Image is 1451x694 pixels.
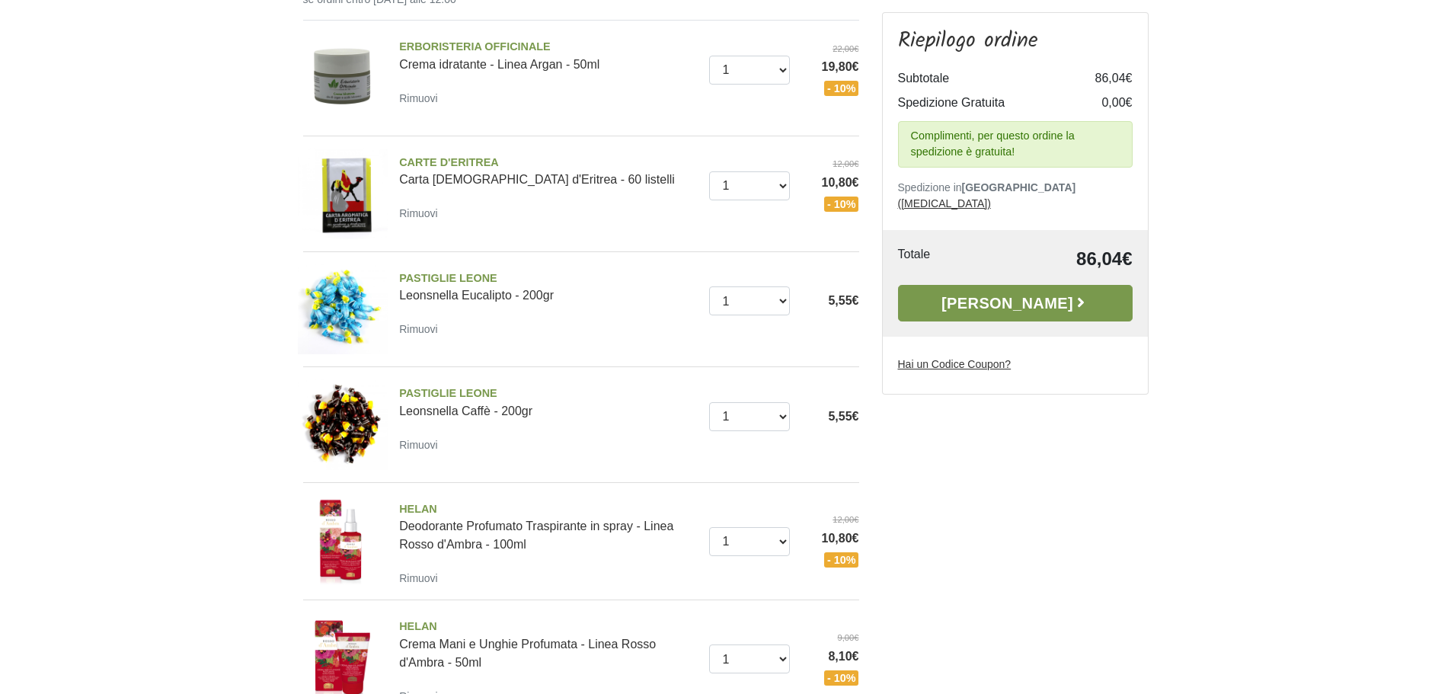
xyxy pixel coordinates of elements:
a: Rimuovi [399,568,444,587]
td: Totale [898,245,984,273]
td: Subtotale [898,66,1072,91]
a: Rimuovi [399,203,444,222]
h3: Riepilogo ordine [898,28,1133,54]
small: Rimuovi [399,323,438,335]
del: 9,00€ [801,632,859,644]
span: 5,55€ [828,294,858,307]
a: CARTE D'ERITREACarta [DEMOGRAPHIC_DATA] d'Eritrea - 60 listelli [399,155,698,187]
a: Rimuovi [399,319,444,338]
span: HELAN [399,501,698,518]
b: [GEOGRAPHIC_DATA] [962,181,1076,193]
img: Leonsnella Caffè - 200gr [298,379,388,470]
label: Hai un Codice Coupon? [898,357,1012,373]
td: 86,04€ [984,245,1133,273]
a: HELANCrema Mani e Unghie Profumata - Linea Rosso d'Ambra - 50ml [399,619,698,669]
span: - 10% [824,197,859,212]
del: 12,00€ [801,158,859,171]
small: Rimuovi [399,92,438,104]
a: ERBORISTERIA OFFICINALECrema idratante - Linea Argan - 50ml [399,39,698,71]
span: - 10% [824,552,859,568]
a: Rimuovi [399,88,444,107]
span: CARTE D'ERITREA [399,155,698,171]
p: Spedizione in [898,180,1133,212]
small: Rimuovi [399,439,438,451]
span: 10,80€ [801,529,859,548]
span: ERBORISTERIA OFFICINALE [399,39,698,56]
div: Complimenti, per questo ordine la spedizione è gratuita! [898,121,1133,168]
a: PASTIGLIE LEONELeonsnella Eucalipto - 200gr [399,270,698,302]
small: Rimuovi [399,572,438,584]
span: 5,55€ [828,410,858,423]
img: Carta Aromatica d'Eritrea - 60 listelli [298,149,388,239]
img: Leonsnella Eucalipto - 200gr [298,264,388,355]
span: 19,80€ [801,58,859,76]
u: Hai un Codice Coupon? [898,358,1012,370]
span: PASTIGLIE LEONE [399,270,698,287]
a: ([MEDICAL_DATA]) [898,197,991,209]
td: 86,04€ [1072,66,1133,91]
span: 8,10€ [801,648,859,666]
del: 22,00€ [801,43,859,56]
a: PASTIGLIE LEONELeonsnella Caffè - 200gr [399,385,698,417]
span: - 10% [824,81,859,96]
td: 0,00€ [1072,91,1133,115]
span: HELAN [399,619,698,635]
img: Deodorante Profumato Traspirante in spray - Linea Rosso d'Ambra - 100ml [298,495,388,586]
img: Crema idratante - Linea Argan - 50ml [298,33,388,123]
del: 12,00€ [801,513,859,526]
a: HELANDeodorante Profumato Traspirante in spray - Linea Rosso d'Ambra - 100ml [399,501,698,552]
a: Rimuovi [399,435,444,454]
a: [PERSON_NAME] [898,285,1133,321]
span: 10,80€ [801,174,859,192]
td: Spedizione Gratuita [898,91,1072,115]
small: Rimuovi [399,207,438,219]
span: PASTIGLIE LEONE [399,385,698,402]
span: - 10% [824,670,859,686]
